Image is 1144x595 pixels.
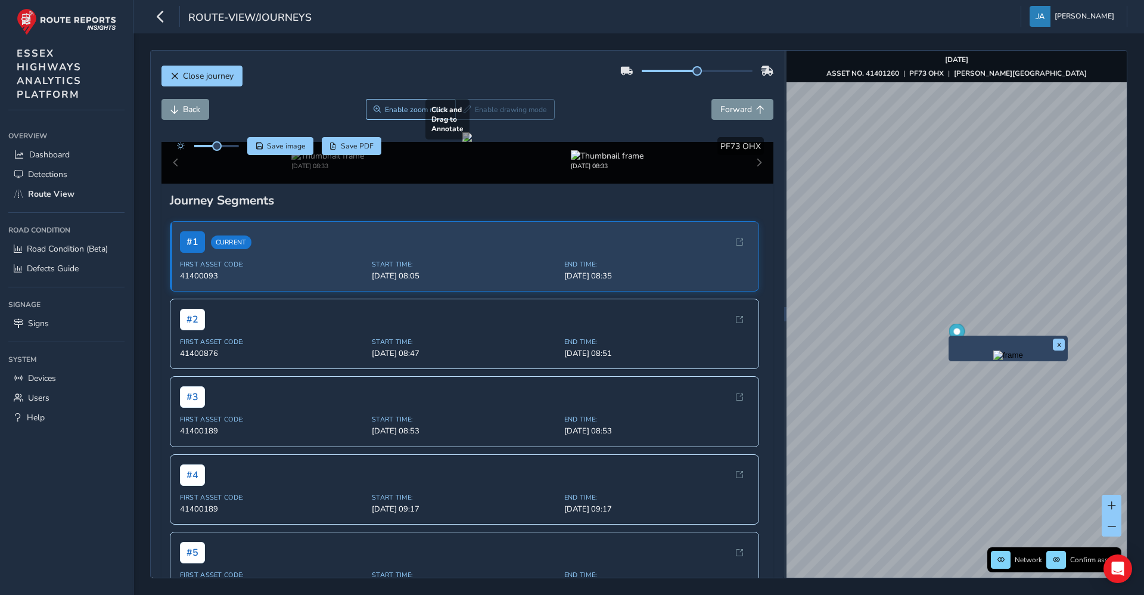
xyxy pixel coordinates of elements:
[571,162,643,171] div: [DATE] 08:33
[180,426,365,436] span: 41400189
[1053,339,1065,351] button: x
[180,504,365,515] span: 41400189
[1030,6,1118,27] button: [PERSON_NAME]
[161,99,209,120] button: Back
[180,493,365,502] span: First Asset Code:
[8,221,125,239] div: Road Condition
[322,137,382,155] button: PDF
[28,373,56,384] span: Devices
[826,69,1087,78] div: | |
[17,47,82,101] span: ESSEX HIGHWAYS ANALYTICS PLATFORM
[247,137,313,155] button: Save
[564,426,750,436] span: [DATE] 08:53
[952,351,1065,358] button: Preview frame
[564,337,750,346] span: End Time:
[372,426,557,436] span: [DATE] 08:53
[564,493,750,502] span: End Time:
[8,314,125,333] a: Signs
[183,104,200,115] span: Back
[28,169,67,180] span: Detections
[8,408,125,427] a: Help
[8,165,125,184] a: Detections
[180,231,205,253] span: # 1
[8,388,125,408] a: Users
[945,55,968,64] strong: [DATE]
[211,235,251,249] span: Current
[188,10,312,27] span: route-view/journeys
[28,188,74,200] span: Route View
[8,259,125,278] a: Defects Guide
[372,348,557,359] span: [DATE] 08:47
[720,141,761,152] span: PF73 OHX
[372,260,557,269] span: Start Time:
[8,296,125,314] div: Signage
[28,392,49,404] span: Users
[909,69,944,78] strong: PF73 OHX
[183,70,234,82] span: Close journey
[27,263,79,274] span: Defects Guide
[949,324,965,348] div: Map marker
[291,150,364,162] img: Thumbnail frame
[8,239,125,259] a: Road Condition (Beta)
[291,162,364,171] div: [DATE] 08:33
[180,271,365,281] span: 41400093
[372,493,557,502] span: Start Time:
[8,351,125,368] div: System
[180,348,365,359] span: 41400876
[17,8,116,35] img: rr logo
[8,127,125,145] div: Overview
[372,504,557,515] span: [DATE] 09:17
[720,104,752,115] span: Forward
[267,141,306,151] span: Save image
[341,141,374,151] span: Save PDF
[385,105,448,114] span: Enable zoom mode
[571,150,643,162] img: Thumbnail frame
[180,260,365,269] span: First Asset Code:
[29,149,70,160] span: Dashboard
[564,260,750,269] span: End Time:
[372,571,557,579] span: Start Time:
[180,309,205,330] span: # 2
[1070,555,1118,565] span: Confirm assets
[564,504,750,515] span: [DATE] 09:17
[180,415,365,424] span: First Asset Code:
[161,66,243,86] button: Close journey
[27,243,108,255] span: Road Condition (Beta)
[8,145,125,165] a: Dashboard
[564,348,750,359] span: [DATE] 08:51
[180,571,365,579] span: First Asset Code:
[8,184,125,204] a: Route View
[372,415,557,424] span: Start Time:
[180,386,205,408] span: # 3
[564,271,750,281] span: [DATE] 08:35
[826,69,899,78] strong: ASSET NO. 41401260
[366,99,456,120] button: Zoom
[180,464,205,486] span: # 4
[1015,555,1042,565] span: Network
[1030,6,1050,27] img: diamond-layout
[372,337,557,346] span: Start Time:
[27,412,45,423] span: Help
[180,542,205,563] span: # 5
[372,271,557,281] span: [DATE] 08:05
[564,571,750,579] span: End Time:
[8,368,125,388] a: Devices
[1055,6,1114,27] span: [PERSON_NAME]
[28,318,49,329] span: Signs
[711,99,773,120] button: Forward
[564,415,750,424] span: End Time:
[180,337,365,346] span: First Asset Code:
[1103,554,1132,583] div: Open Intercom Messenger
[170,192,766,209] div: Journey Segments
[954,69,1087,78] strong: [PERSON_NAME][GEOGRAPHIC_DATA]
[993,351,1023,360] img: frame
